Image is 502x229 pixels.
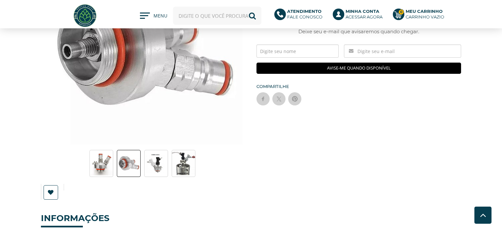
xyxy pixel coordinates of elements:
[172,150,195,177] a: Tampa Ball Lock para Growler Keg - Imagem 4
[90,152,113,175] img: Tampa Ball Lock para Growler Keg - Imagem 1
[346,9,383,20] p: Acessar agora
[140,13,166,19] button: MENU
[144,150,168,177] a: Tampa Ball Lock para Growler Keg - Imagem 3
[41,185,62,200] a: Lista de Desejos
[89,150,113,177] a: Tampa Ball Lock para Growler Keg - Imagem 1
[398,9,404,15] strong: 0
[406,14,444,20] div: Carrinho Vazio
[346,9,379,14] b: Minha Conta
[287,9,321,14] b: Atendimento
[117,152,140,175] img: Tampa Ball Lock para Growler Keg - Imagem 2
[172,152,195,175] img: Tampa Ball Lock para Growler Keg - Imagem 4
[173,7,261,25] input: Digite o que você procura
[333,9,386,23] a: Minha ContaAcessar agora
[117,150,141,177] a: Tampa Ball Lock para Growler Keg - Imagem 2
[256,63,461,74] input: Avise-me quando disponível
[243,7,261,25] button: Buscar
[153,13,166,22] span: MENU
[145,153,168,174] img: Tampa Ball Lock para Growler Keg - Imagem 3
[291,96,298,102] img: pinterest sharing button
[256,44,339,58] input: Digite seu nome
[256,22,461,35] span: Esse produto encontra-se indisponível. Deixe seu e-mail que avisaremos quando chegar.
[276,96,282,102] img: twitter sharing button
[287,9,322,20] p: Fale conosco
[73,3,97,28] img: Hopfen Haus BrewShop
[274,9,326,23] a: AtendimentoFale conosco
[406,9,443,14] b: Meu Carrinho
[260,96,266,102] img: facebook sharing button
